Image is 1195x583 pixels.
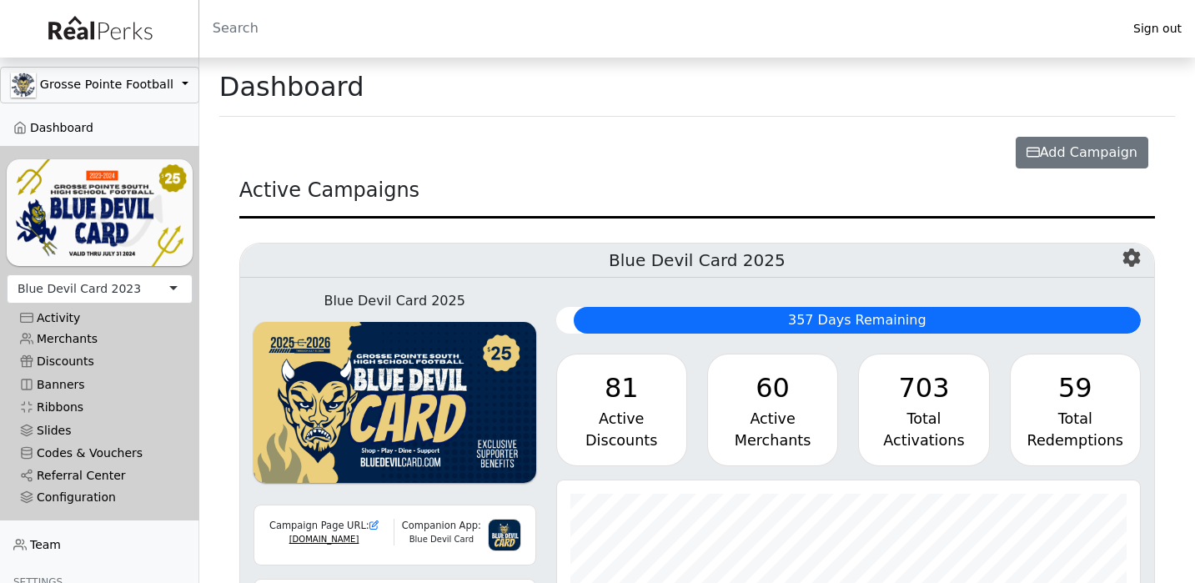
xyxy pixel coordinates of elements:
div: Merchants [721,430,824,451]
img: YNIl3DAlDelxGQFo2L2ARBV2s5QDnXUOFwQF9zvk.png [7,159,193,265]
div: 357 Days Remaining [574,307,1141,334]
a: 59 Total Redemptions [1010,354,1141,466]
div: 703 [872,368,975,408]
a: 703 Total Activations [858,354,989,466]
div: 59 [1024,368,1127,408]
a: Sign out [1120,18,1195,40]
a: 60 Active Merchants [707,354,838,466]
a: [DOMAIN_NAME] [289,535,359,544]
div: Companion App: [394,519,488,533]
img: GAa1zriJJmkmu1qRtUwg8x1nQwzlKm3DoqW9UgYl.jpg [11,73,36,98]
div: Discounts [570,430,673,451]
div: 60 [721,368,824,408]
div: Activity [20,311,179,325]
div: Total [872,408,975,430]
a: 81 Active Discounts [556,354,687,466]
div: Activations [872,430,975,451]
div: Active [570,408,673,430]
div: Blue Devil Card 2023 [18,280,141,298]
a: Slides [7,419,193,441]
h1: Dashboard [219,71,364,103]
a: Codes & Vouchers [7,442,193,465]
div: Total [1024,408,1127,430]
a: Discounts [7,350,193,373]
input: Search [199,8,1120,48]
div: Redemptions [1024,430,1127,451]
div: 81 [570,368,673,408]
a: Referral Center [7,465,193,487]
img: WvZzOez5OCqmO91hHZfJL7W2tJ07LbGMjwPPNJwI.png [254,322,536,484]
h5: Blue Devil Card 2025 [240,244,1154,278]
a: Banners [7,374,193,396]
div: Campaign Page URL: [264,519,384,533]
div: Active [721,408,824,430]
a: Ribbons [7,396,193,419]
img: real_perks_logo-01.svg [39,10,159,48]
div: Blue Devil Card 2025 [254,291,536,311]
img: 3g6IGvkLNUf97zVHvl5PqY3f2myTnJRpqDk2mpnC.png [488,519,520,551]
div: Active Campaigns [239,175,1155,219]
div: Blue Devil Card [394,533,488,545]
div: Configuration [20,490,179,505]
a: Merchants [7,328,193,350]
button: Add Campaign [1016,137,1148,168]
